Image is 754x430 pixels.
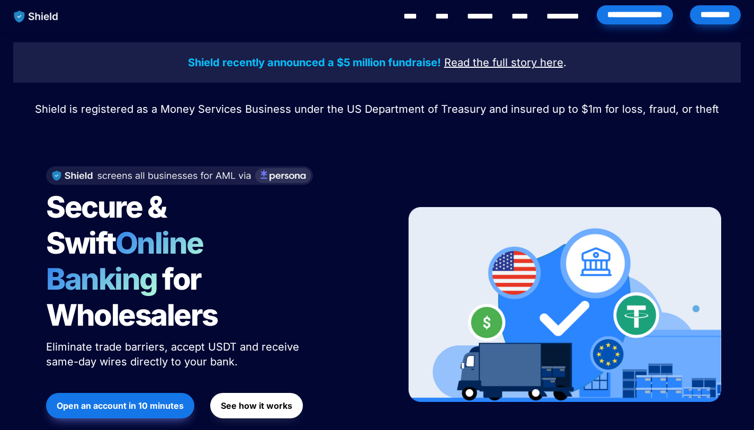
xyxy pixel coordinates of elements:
span: for Wholesalers [46,261,218,333]
u: here [540,56,563,69]
span: . [563,56,567,69]
button: Open an account in 10 minutes [46,393,194,418]
u: Read the full story [444,56,537,69]
strong: Open an account in 10 minutes [57,400,184,411]
span: Online Banking [46,225,214,297]
span: Shield is registered as a Money Services Business under the US Department of Treasury and insured... [35,103,719,115]
a: Read the full story [444,58,537,68]
span: Secure & Swift [46,189,171,261]
a: here [540,58,563,68]
strong: Shield recently announced a $5 million fundraise! [188,56,441,69]
img: website logo [9,5,64,28]
strong: See how it works [221,400,292,411]
a: See how it works [210,388,303,424]
span: Eliminate trade barriers, accept USDT and receive same-day wires directly to your bank. [46,341,302,368]
a: Open an account in 10 minutes [46,388,194,424]
button: See how it works [210,393,303,418]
